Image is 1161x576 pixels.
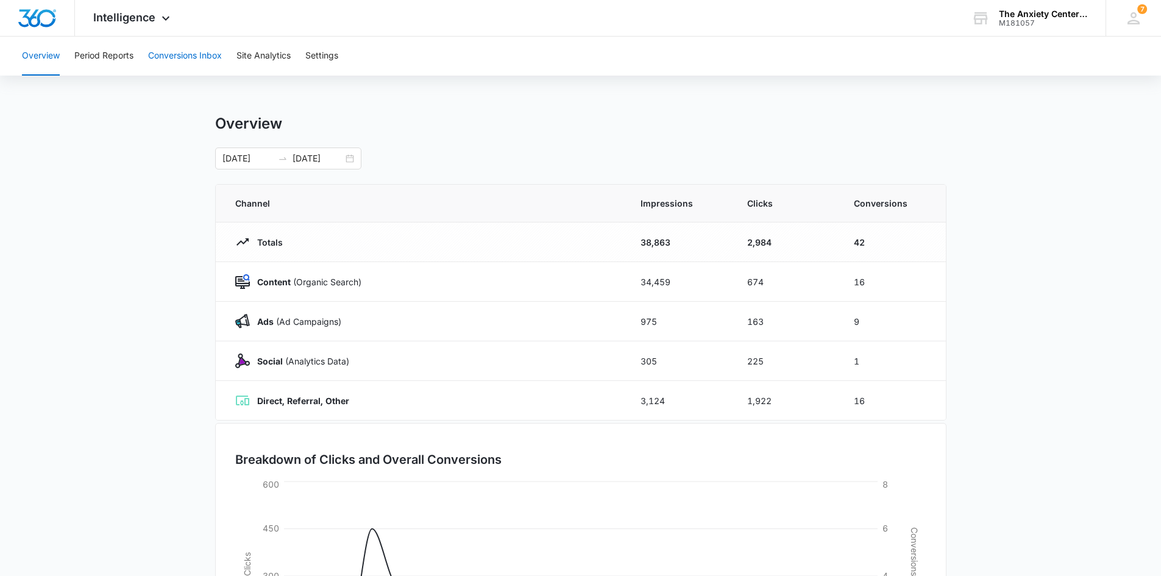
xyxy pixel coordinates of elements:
td: 163 [733,302,839,341]
div: account id [999,19,1088,27]
td: 3,124 [626,381,733,421]
p: Totals [250,236,283,249]
button: Overview [22,37,60,76]
td: 38,863 [626,222,733,262]
strong: Social [257,356,283,366]
strong: Direct, Referral, Other [257,396,349,406]
h1: Overview [215,115,282,133]
td: 225 [733,341,839,381]
tspan: Clicks [241,552,252,576]
td: 975 [626,302,733,341]
button: Settings [305,37,338,76]
td: 34,459 [626,262,733,302]
button: Period Reports [74,37,133,76]
td: 674 [733,262,839,302]
input: End date [293,152,343,165]
td: 1 [839,341,946,381]
tspan: Conversions [909,527,920,576]
p: (Ad Campaigns) [250,315,341,328]
td: 9 [839,302,946,341]
td: 42 [839,222,946,262]
button: Site Analytics [236,37,291,76]
span: to [278,154,288,163]
td: 2,984 [733,222,839,262]
tspan: 8 [882,479,888,489]
td: 16 [839,262,946,302]
img: Content [235,274,250,289]
strong: Content [257,277,291,287]
span: Conversions [854,197,926,210]
span: 7 [1137,4,1147,14]
td: 16 [839,381,946,421]
p: (Analytics Data) [250,355,349,368]
img: Ads [235,314,250,329]
span: swap-right [278,154,288,163]
span: Impressions [641,197,718,210]
span: Channel [235,197,611,210]
div: notifications count [1137,4,1147,14]
div: account name [999,9,1088,19]
td: 1,922 [733,381,839,421]
tspan: 600 [263,479,279,489]
p: (Organic Search) [250,276,361,288]
button: Conversions Inbox [148,37,222,76]
span: Intelligence [93,11,155,24]
strong: Ads [257,316,274,327]
tspan: 450 [263,523,279,533]
h3: Breakdown of Clicks and Overall Conversions [235,450,502,469]
img: Social [235,354,250,368]
span: Clicks [747,197,825,210]
input: Start date [222,152,273,165]
tspan: 6 [882,523,888,533]
td: 305 [626,341,733,381]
